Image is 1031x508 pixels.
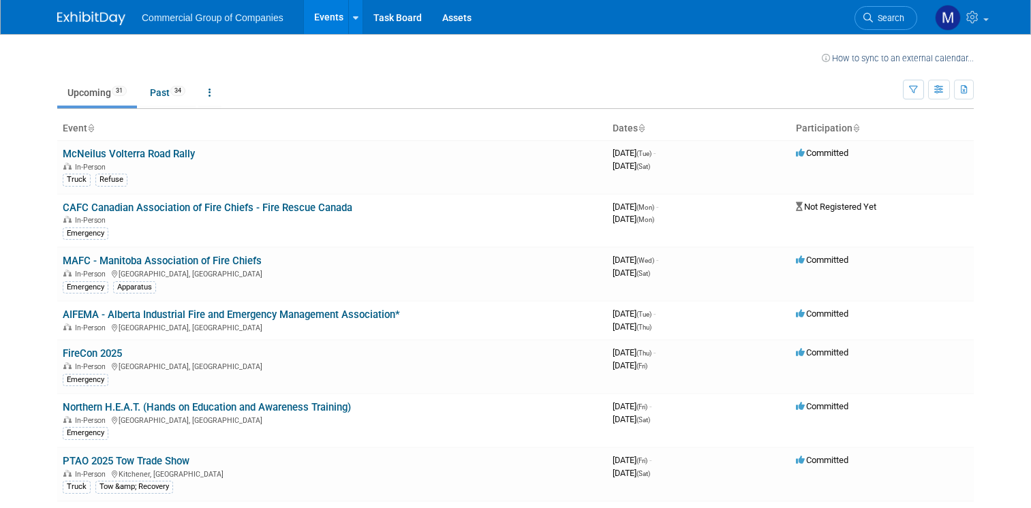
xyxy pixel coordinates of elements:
a: Search [855,6,917,30]
span: Committed [796,148,848,158]
img: In-Person Event [63,470,72,477]
a: PTAO 2025 Tow Trade Show [63,455,189,467]
span: (Sat) [636,470,650,477]
span: Committed [796,255,848,265]
a: Upcoming31 [57,80,137,106]
span: [DATE] [613,468,650,478]
a: Past34 [140,80,196,106]
img: In-Person Event [63,362,72,369]
img: In-Person Event [63,216,72,223]
span: In-Person [75,163,110,172]
span: (Thu) [636,323,651,331]
span: In-Person [75,470,110,479]
span: [DATE] [613,347,656,358]
a: Sort by Event Name [87,123,94,133]
a: Northern H.E.A.T. (Hands on Education and Awareness Training) [63,401,351,413]
span: Not Registered Yet [796,202,876,212]
span: In-Person [75,362,110,371]
div: Tow &amp; Recovery [95,481,173,493]
span: Committed [796,308,848,319]
div: Emergency [63,281,108,293]
img: Mitch Mesenchuk [935,5,961,31]
span: (Fri) [636,457,647,464]
span: - [649,455,651,465]
img: ExhibitDay [57,12,125,25]
th: Participation [790,117,974,140]
span: - [653,347,656,358]
div: Truck [63,174,91,186]
img: In-Person Event [63,163,72,170]
img: In-Person Event [63,270,72,276]
span: (Mon) [636,204,654,211]
th: Dates [607,117,790,140]
span: [DATE] [613,308,656,319]
div: Refuse [95,174,127,186]
span: Committed [796,401,848,411]
span: [DATE] [613,148,656,158]
span: In-Person [75,216,110,225]
div: [GEOGRAPHIC_DATA], [GEOGRAPHIC_DATA] [63,414,602,425]
span: Committed [796,455,848,465]
span: (Wed) [636,257,654,264]
a: CAFC Canadian Association of Fire Chiefs - Fire Rescue Canada [63,202,352,214]
span: (Mon) [636,216,654,223]
span: (Fri) [636,362,647,370]
div: Apparatus [113,281,156,293]
span: In-Person [75,270,110,279]
span: - [649,401,651,411]
span: Committed [796,347,848,358]
span: - [656,202,658,212]
span: Commercial Group of Companies [142,12,283,23]
span: [DATE] [613,202,658,212]
span: [DATE] [613,401,651,411]
span: [DATE] [613,255,658,265]
span: (Sat) [636,416,650,424]
div: Kitchener, [GEOGRAPHIC_DATA] [63,468,602,479]
img: In-Person Event [63,323,72,330]
a: MAFC - Manitoba Association of Fire Chiefs [63,255,262,267]
span: (Tue) [636,150,651,157]
div: Emergency [63,427,108,439]
a: FireCon 2025 [63,347,122,360]
a: How to sync to an external calendar... [822,53,974,63]
span: In-Person [75,416,110,425]
span: (Tue) [636,311,651,318]
span: - [656,255,658,265]
span: - [653,308,656,319]
div: [GEOGRAPHIC_DATA], [GEOGRAPHIC_DATA] [63,360,602,371]
a: McNeilus Volterra Road Rally [63,148,195,160]
div: [GEOGRAPHIC_DATA], [GEOGRAPHIC_DATA] [63,268,602,279]
span: [DATE] [613,321,651,332]
div: Emergency [63,374,108,386]
div: Emergency [63,227,108,240]
span: [DATE] [613,360,647,370]
a: AIFEMA - Alberta Industrial Fire and Emergency Management Association* [63,308,400,321]
div: Truck [63,481,91,493]
span: - [653,148,656,158]
span: [DATE] [613,161,650,171]
img: In-Person Event [63,416,72,423]
span: 31 [112,86,127,96]
span: [DATE] [613,214,654,224]
div: [GEOGRAPHIC_DATA], [GEOGRAPHIC_DATA] [63,321,602,332]
a: Sort by Start Date [638,123,645,133]
span: (Fri) [636,403,647,411]
span: [DATE] [613,455,651,465]
span: [DATE] [613,414,650,424]
span: (Sat) [636,163,650,170]
span: (Thu) [636,349,651,357]
span: Search [873,13,904,23]
span: [DATE] [613,268,650,278]
span: In-Person [75,323,110,332]
span: (Sat) [636,270,650,277]
th: Event [57,117,607,140]
span: 34 [170,86,185,96]
a: Sort by Participation Type [852,123,859,133]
